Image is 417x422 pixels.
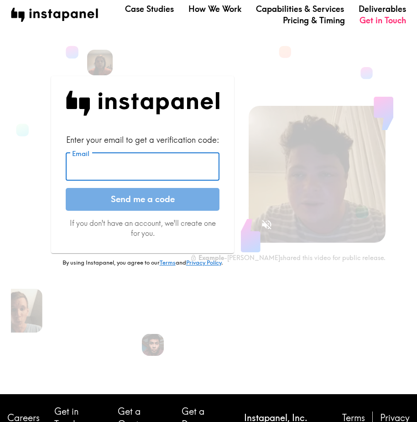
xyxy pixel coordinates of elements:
[188,3,241,15] a: How We Work
[190,254,386,262] div: - [PERSON_NAME] shared this video for public release.
[87,50,113,75] img: Trish
[66,134,219,146] div: Enter your email to get a verification code:
[66,91,219,116] img: Instapanel
[125,3,174,15] a: Case Studies
[11,8,98,22] img: instapanel
[142,334,164,356] img: Alfredo
[257,215,276,234] button: Sound is off
[66,188,219,211] button: Send me a code
[198,254,224,262] b: Example
[66,218,219,239] p: If you don't have an account, we'll create one for you.
[283,15,345,26] a: Pricing & Timing
[186,259,221,266] a: Privacy Policy
[256,3,344,15] a: Capabilities & Services
[360,15,406,26] a: Get in Touch
[51,259,234,267] p: By using Instapanel, you agree to our and .
[72,149,89,159] label: Email
[359,3,406,15] a: Deliverables
[160,259,176,266] a: Terms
